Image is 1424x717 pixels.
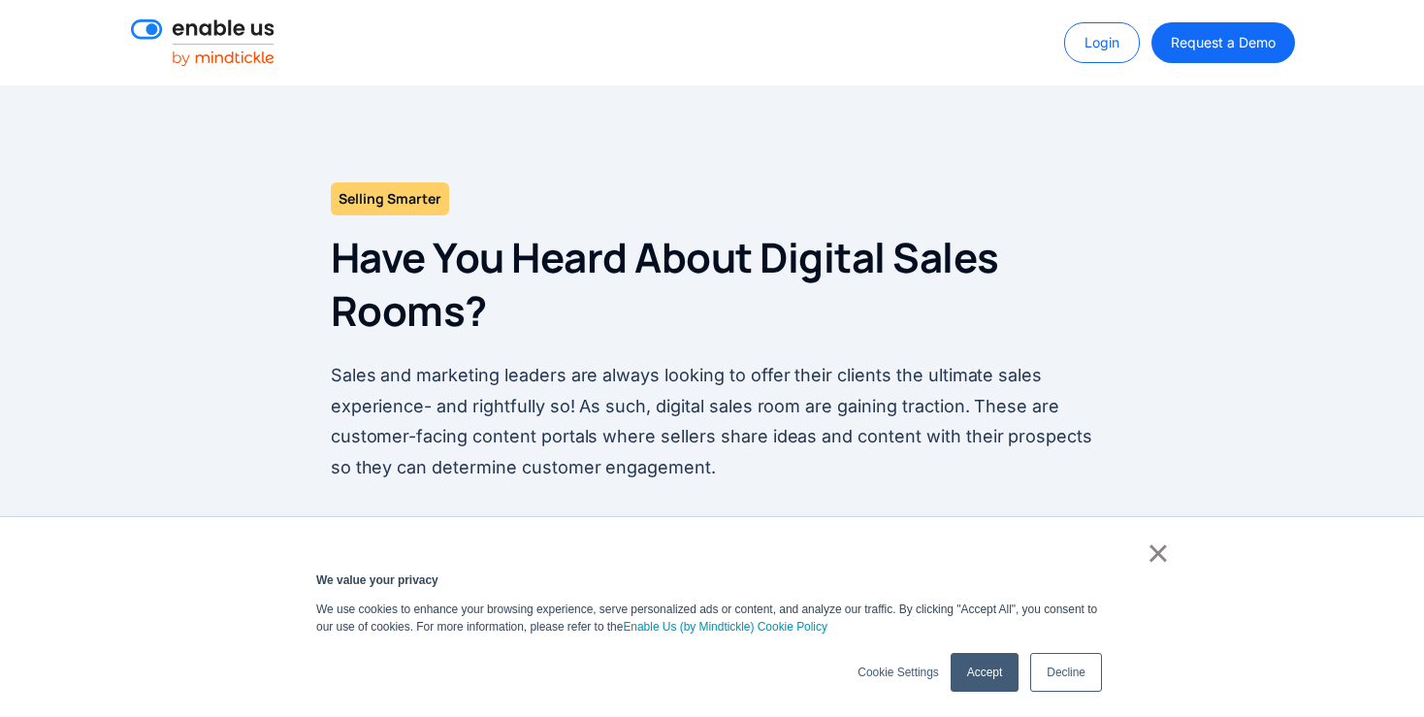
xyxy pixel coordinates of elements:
h1: Have You Heard About Digital Sales Rooms? [331,231,1094,337]
a: Cookie Settings [858,664,938,681]
strong: We value your privacy [316,573,438,587]
a: Login [1064,22,1140,63]
h2: Selling Smarter [331,182,449,215]
p: We use cookies to enhance your browsing experience, serve personalized ads or content, and analyz... [316,601,1108,636]
a: × [1147,544,1170,562]
a: Accept [951,653,1019,692]
a: Request a Demo [1151,22,1294,63]
p: Sales and marketing leaders are always looking to offer their clients the ultimate sales experien... [331,360,1094,482]
a: Enable Us (by Mindtickle) Cookie Policy [623,618,827,636]
a: Decline [1030,653,1102,692]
